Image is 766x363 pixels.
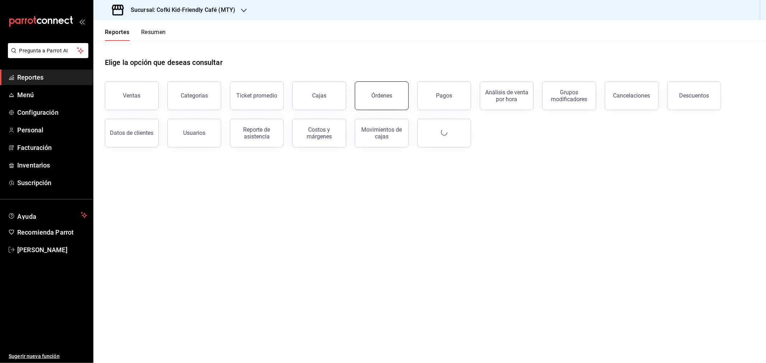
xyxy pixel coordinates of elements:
[105,119,159,147] button: Datos de clientes
[125,6,235,14] h3: Sucursal: Cofki Kid-Friendly Café (MTY)
[183,129,205,136] div: Usuarios
[17,72,87,82] span: Reportes
[5,52,88,60] a: Pregunta a Parrot AI
[17,211,78,220] span: Ayuda
[547,89,591,103] div: Grupos modificadores
[355,119,409,147] button: Movimientos de cajas
[105,81,159,110] button: Ventas
[167,81,221,110] button: Categorías
[297,126,342,140] div: Costos y márgenes
[292,119,346,147] button: Costos y márgenes
[110,129,154,136] div: Datos de clientes
[141,29,166,41] button: Resumen
[355,81,409,110] button: Órdenes
[17,90,87,100] span: Menú
[19,47,77,55] span: Pregunta a Parrot AI
[17,245,87,255] span: [PERSON_NAME]
[236,92,277,99] div: Ticket promedio
[17,160,87,170] span: Inventarios
[359,126,404,140] div: Movimientos de cajas
[167,119,221,147] button: Usuarios
[181,92,208,99] div: Categorías
[9,353,87,360] span: Sugerir nueva función
[436,92,452,99] div: Pagos
[230,119,284,147] button: Reporte de asistencia
[17,227,87,237] span: Recomienda Parrot
[484,89,529,103] div: Análisis de venta por hora
[17,125,87,135] span: Personal
[292,81,346,110] button: Cajas
[667,81,721,110] button: Descuentos
[17,178,87,188] span: Suscripción
[679,92,709,99] div: Descuentos
[542,81,596,110] button: Grupos modificadores
[105,57,223,68] h1: Elige la opción que deseas consultar
[79,19,85,24] button: open_drawer_menu
[312,92,326,99] div: Cajas
[105,29,130,41] button: Reportes
[605,81,659,110] button: Cancelaciones
[417,81,471,110] button: Pagos
[613,92,650,99] div: Cancelaciones
[105,29,166,41] div: navigation tabs
[230,81,284,110] button: Ticket promedio
[371,92,392,99] div: Órdenes
[480,81,534,110] button: Análisis de venta por hora
[235,126,279,140] div: Reporte de asistencia
[17,143,87,152] span: Facturación
[8,43,88,58] button: Pregunta a Parrot AI
[123,92,141,99] div: Ventas
[17,108,87,117] span: Configuración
